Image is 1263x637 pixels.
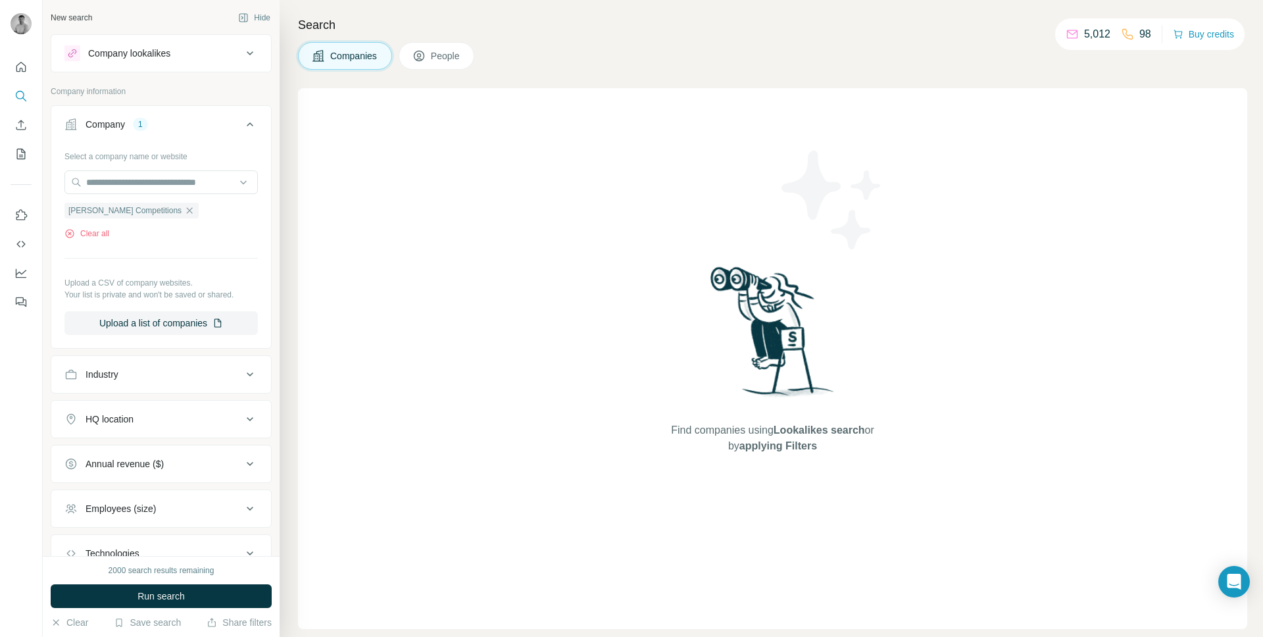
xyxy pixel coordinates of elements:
[51,403,271,435] button: HQ location
[51,109,271,145] button: Company1
[51,12,92,24] div: New search
[774,424,865,436] span: Lookalikes search
[137,590,185,603] span: Run search
[330,49,378,63] span: Companies
[114,616,181,629] button: Save search
[51,38,271,69] button: Company lookalikes
[64,228,109,240] button: Clear all
[207,616,272,629] button: Share filters
[64,289,258,301] p: Your list is private and won't be saved or shared.
[11,142,32,166] button: My lists
[86,413,134,426] div: HQ location
[773,141,891,259] img: Surfe Illustration - Stars
[51,448,271,480] button: Annual revenue ($)
[431,49,461,63] span: People
[1139,26,1151,42] p: 98
[705,263,841,410] img: Surfe Illustration - Woman searching with binoculars
[51,86,272,97] p: Company information
[11,290,32,314] button: Feedback
[86,547,139,560] div: Technologies
[229,8,280,28] button: Hide
[1173,25,1234,43] button: Buy credits
[86,368,118,381] div: Industry
[86,457,164,471] div: Annual revenue ($)
[88,47,170,60] div: Company lookalikes
[51,538,271,569] button: Technologies
[68,205,182,217] span: [PERSON_NAME] Competitions
[64,311,258,335] button: Upload a list of companies
[11,203,32,227] button: Use Surfe on LinkedIn
[86,118,125,131] div: Company
[51,584,272,608] button: Run search
[86,502,156,515] div: Employees (size)
[11,84,32,108] button: Search
[64,277,258,289] p: Upload a CSV of company websites.
[11,13,32,34] img: Avatar
[298,16,1247,34] h4: Search
[51,359,271,390] button: Industry
[11,113,32,137] button: Enrich CSV
[109,565,214,576] div: 2000 search results remaining
[739,440,817,451] span: applying Filters
[11,232,32,256] button: Use Surfe API
[133,118,148,130] div: 1
[11,261,32,285] button: Dashboard
[11,55,32,79] button: Quick start
[51,616,88,629] button: Clear
[1218,566,1250,598] div: Open Intercom Messenger
[667,422,878,454] span: Find companies using or by
[64,145,258,163] div: Select a company name or website
[51,493,271,524] button: Employees (size)
[1084,26,1110,42] p: 5,012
